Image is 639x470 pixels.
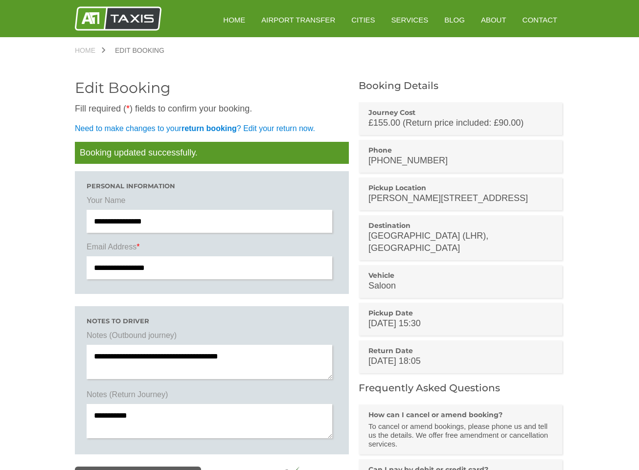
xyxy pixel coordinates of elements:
label: Email Address [87,242,337,256]
a: Need to make changes to yourreturn booking? Edit your return now. [75,124,315,133]
h3: Pickup Date [368,309,552,317]
h3: Notes to driver [87,318,337,324]
a: Edit Booking [105,47,174,54]
a: Blog [437,8,472,32]
h2: Booking Details [359,81,564,90]
label: Your Name [87,195,337,210]
h2: Frequently Asked Questions [359,383,564,393]
p: [GEOGRAPHIC_DATA] (LHR), [GEOGRAPHIC_DATA] [368,230,552,254]
h3: How can I cancel or amend booking? [368,410,552,419]
a: Home [75,47,105,54]
h3: Journey Cost [368,108,552,117]
p: [DATE] 18:05 [368,355,552,367]
label: Notes (Outbound journey) [87,330,337,345]
h3: Return Date [368,346,552,355]
h3: Pickup Location [368,183,552,192]
a: About [474,8,513,32]
img: A1 Taxis [75,6,161,31]
p: [PERSON_NAME][STREET_ADDRESS] [368,192,552,204]
p: Booking updated successfully. [75,142,349,164]
p: Saloon [368,280,552,292]
p: £155.00 (Return price included: £90.00) [368,117,552,129]
a: Cities [344,8,382,32]
p: [DATE] 15:30 [368,317,552,330]
h3: Phone [368,146,552,155]
h3: Personal Information [87,183,337,189]
p: To cancel or amend bookings, please phone us and tell us the details. We offer free amendment or ... [368,422,552,448]
a: Contact [516,8,564,32]
label: Notes (Return Journey) [87,389,337,404]
a: Airport Transfer [254,8,342,32]
h3: Vehicle [368,271,552,280]
p: Fill required ( ) fields to confirm your booking. [75,103,349,115]
h3: Destination [368,221,552,230]
strong: return booking [182,124,237,133]
a: HOME [216,8,252,32]
a: Services [385,8,435,32]
h2: Edit Booking [75,81,349,95]
p: [PHONE_NUMBER] [368,155,552,167]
